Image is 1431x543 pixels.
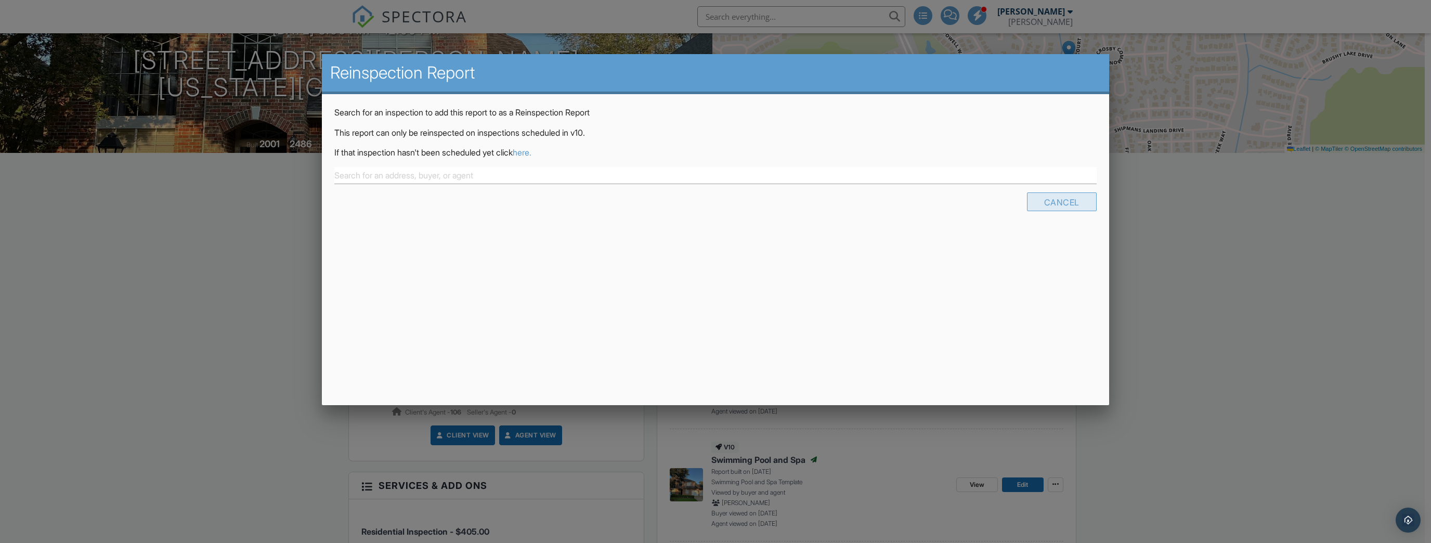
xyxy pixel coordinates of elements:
a: here. [513,147,531,158]
p: Search for an inspection to add this report to as a Reinspection Report [334,107,1097,118]
input: Search for an address, buyer, or agent [334,167,1097,184]
div: Open Intercom Messenger [1396,508,1421,533]
div: Cancel [1027,192,1097,211]
p: If that inspection hasn't been scheduled yet click [334,147,1097,158]
h2: Reinspection Report [330,62,1101,83]
p: This report can only be reinspected on inspections scheduled in v10. [334,127,1097,138]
